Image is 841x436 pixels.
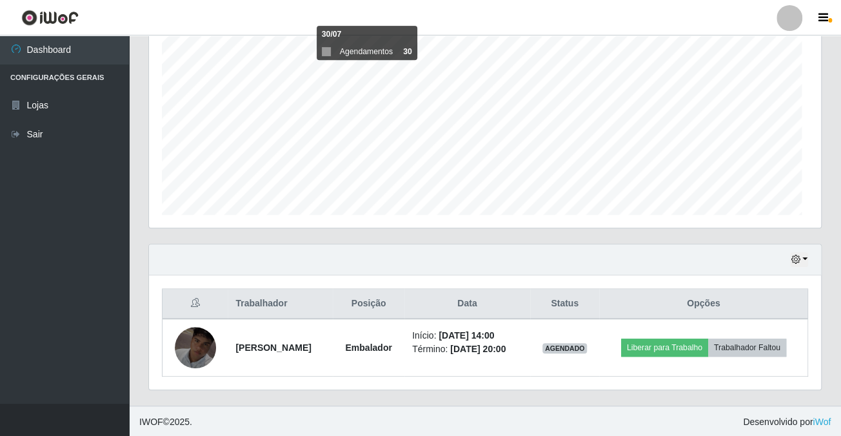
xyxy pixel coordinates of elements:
[139,417,163,427] span: IWOF
[139,415,192,429] span: © 2025 .
[412,342,522,356] li: Término:
[333,289,404,319] th: Posição
[412,329,522,342] li: Início:
[599,289,807,319] th: Opções
[228,289,333,319] th: Trabalhador
[235,342,311,353] strong: [PERSON_NAME]
[621,339,708,357] button: Liberar para Trabalho
[404,289,530,319] th: Data
[175,327,216,368] img: 1756602420036.jpeg
[708,339,786,357] button: Trabalhador Faltou
[345,342,391,353] strong: Embalador
[450,344,506,354] time: [DATE] 20:00
[439,330,494,341] time: [DATE] 14:00
[21,10,79,26] img: CoreUI Logo
[743,415,831,429] span: Desenvolvido por
[530,289,600,319] th: Status
[813,417,831,427] a: iWof
[542,343,588,353] span: AGENDADO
